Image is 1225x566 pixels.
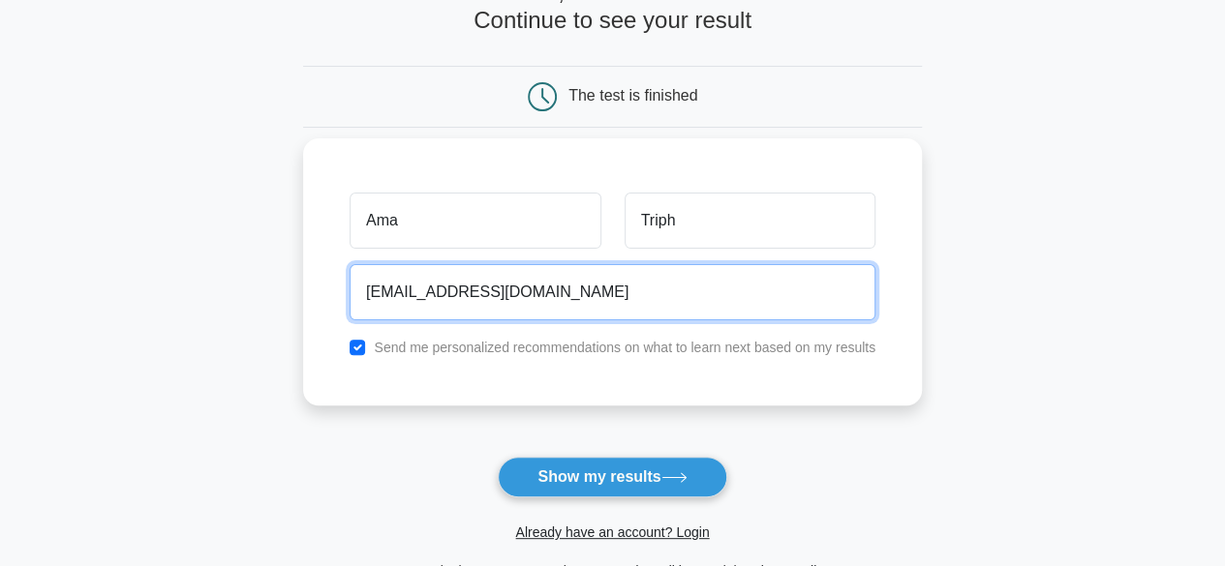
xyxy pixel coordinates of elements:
input: Last name [625,193,875,249]
a: Already have an account? Login [515,524,709,540]
div: The test is finished [568,87,697,104]
input: First name [350,193,600,249]
label: Send me personalized recommendations on what to learn next based on my results [374,340,875,355]
input: Email [350,264,875,320]
button: Show my results [498,457,726,497]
